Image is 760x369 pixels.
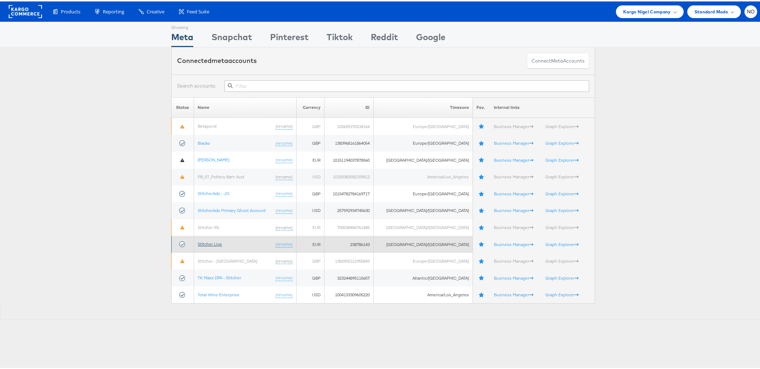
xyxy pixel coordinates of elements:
div: Pinterest [270,29,308,46]
span: meta [211,55,228,63]
th: Currency [296,96,324,116]
span: Products [61,7,80,14]
td: Europe/[GEOGRAPHIC_DATA] [373,184,473,201]
a: (rename) [276,257,293,263]
a: (rename) [276,240,293,246]
th: Timezone [373,96,473,116]
a: Graph Explorer [545,156,579,161]
a: Business Manager [494,122,533,128]
a: Graph Explorer [545,223,579,229]
a: (rename) [276,173,293,179]
td: 238786143 [324,234,373,251]
a: Business Manager [494,290,533,296]
a: Graph Explorer [545,122,579,128]
td: 1382902121955843 [324,251,373,268]
a: (rename) [276,139,293,145]
td: America/Los_Angeles [373,167,473,184]
td: America/Los_Angeles [373,285,473,302]
td: GBP [296,184,324,201]
a: Business Manager [494,139,533,144]
a: [PERSON_NAME] [198,156,229,161]
a: Betapond [198,122,217,127]
div: Google [416,29,445,46]
a: (rename) [276,223,293,229]
input: Filter [224,79,589,90]
a: StitcherAds - JD [198,189,229,195]
th: ID [324,96,373,116]
td: USD [296,201,324,218]
span: Kargo Nigel Company [623,7,671,14]
td: GBP [296,251,324,268]
td: USD [296,285,324,302]
a: Blacks [198,139,210,144]
td: 10155382582159812 [324,167,373,184]
a: StitcherAds Primary Ghost Account [198,206,266,212]
div: Snapchat [211,29,252,46]
a: TK Maxx DPA - Stitcher [198,273,241,279]
a: Business Manager [494,257,533,262]
button: ConnectmetaAccounts [527,51,589,68]
a: Graph Explorer [545,139,579,144]
a: Graph Explorer [545,257,579,262]
td: Europe/[GEOGRAPHIC_DATA] [373,251,473,268]
a: Stitcher IRL [198,223,220,229]
td: USD [296,167,324,184]
span: NO [747,8,755,13]
td: 257592934745630 [324,201,373,218]
span: meta [551,56,563,63]
td: EUR [296,150,324,167]
span: Creative [147,7,164,14]
td: 102609193234164 [324,116,373,133]
div: Connected accounts [177,55,257,64]
div: Tiktok [327,29,353,46]
span: Standard Mode [694,7,728,14]
td: 700038486761485 [324,218,373,235]
a: Business Manager [494,206,533,212]
a: Business Manager [494,223,533,229]
td: Atlantic/[GEOGRAPHIC_DATA] [373,268,473,285]
a: (rename) [276,189,293,195]
a: (rename) [276,273,293,280]
td: EUR [296,234,324,251]
td: [GEOGRAPHIC_DATA]/[GEOGRAPHIC_DATA] [373,218,473,235]
td: [GEOGRAPHIC_DATA]/[GEOGRAPHIC_DATA] [373,234,473,251]
td: Europe/[GEOGRAPHIC_DATA] [373,133,473,150]
a: Stitcher Live [198,240,222,245]
span: Feed Suite [187,7,209,14]
a: Business Manager [494,274,533,279]
a: Business Manager [494,240,533,246]
td: 1383968161864054 [324,133,373,150]
a: Graph Explorer [545,274,579,279]
div: Reddit [371,29,398,46]
td: Europe/[GEOGRAPHIC_DATA] [373,116,473,133]
td: 323244895115657 [324,268,373,285]
a: Graph Explorer [545,290,579,296]
a: Graph Explorer [545,240,579,246]
a: Graph Explorer [545,173,579,178]
a: Graph Explorer [545,190,579,195]
a: (rename) [276,206,293,212]
td: 10151194037878560 [324,150,373,167]
a: Stitcher - [GEOGRAPHIC_DATA] [198,257,257,262]
span: Reporting [103,7,124,14]
td: [GEOGRAPHIC_DATA]/[GEOGRAPHIC_DATA] [373,150,473,167]
td: 10154782784169717 [324,184,373,201]
td: GBP [296,116,324,133]
a: (rename) [276,156,293,162]
a: Graph Explorer [545,206,579,212]
th: Status [171,96,194,116]
a: Business Manager [494,156,533,161]
td: [GEOGRAPHIC_DATA]/[GEOGRAPHIC_DATA] [373,201,473,218]
td: EUR [296,218,324,235]
a: (rename) [276,290,293,297]
a: Business Manager [494,173,533,178]
div: Showing [171,21,193,29]
a: Total Wine Enterprise [198,290,239,296]
td: GBP [296,133,324,150]
a: PB_ST_Pottery Barn Acct [198,173,244,178]
div: Meta [171,29,193,46]
a: (rename) [276,122,293,128]
td: GBP [296,268,324,285]
td: 1004133309605220 [324,285,373,302]
th: Name [194,96,296,116]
